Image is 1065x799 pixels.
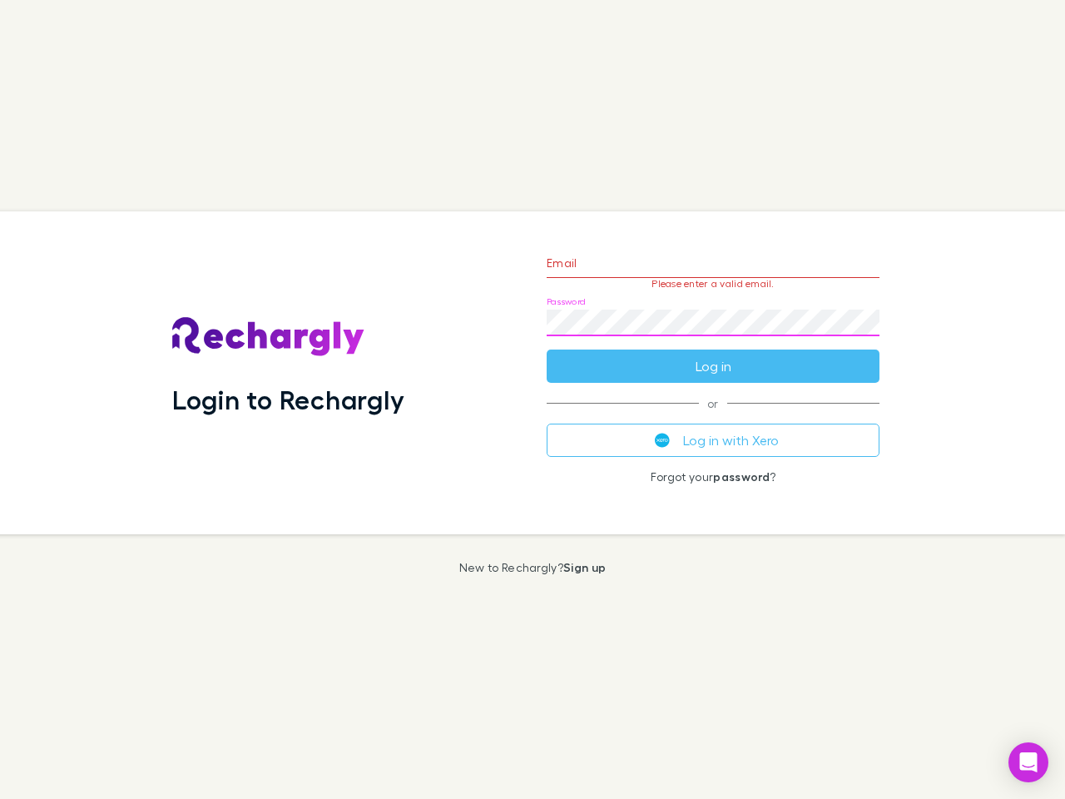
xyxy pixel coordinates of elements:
[459,561,607,574] p: New to Rechargly?
[1008,742,1048,782] div: Open Intercom Messenger
[547,350,879,383] button: Log in
[172,317,365,357] img: Rechargly's Logo
[547,278,879,290] p: Please enter a valid email.
[563,560,606,574] a: Sign up
[713,469,770,484] a: password
[655,433,670,448] img: Xero's logo
[547,470,879,484] p: Forgot your ?
[547,424,879,457] button: Log in with Xero
[172,384,404,415] h1: Login to Rechargly
[547,295,586,308] label: Password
